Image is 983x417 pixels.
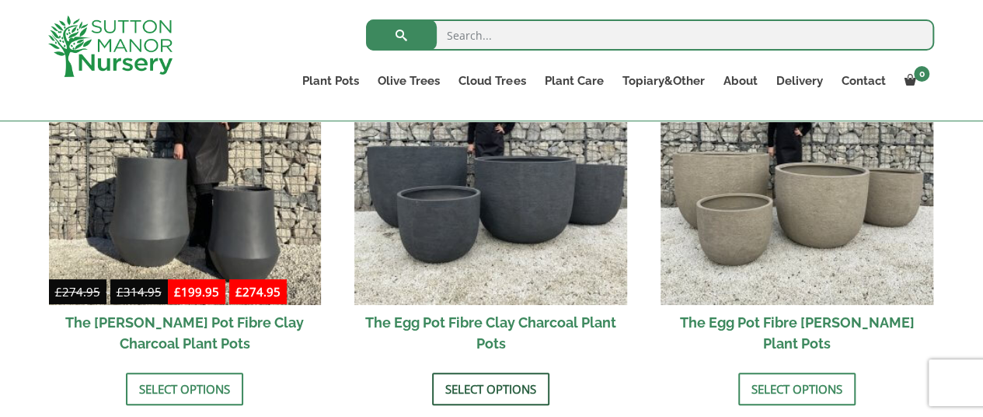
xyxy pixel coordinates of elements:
[49,305,322,361] h2: The [PERSON_NAME] Pot Fibre Clay Charcoal Plant Pots
[432,373,549,405] a: Select options for “The Egg Pot Fibre Clay Charcoal Plant Pots”
[831,70,894,92] a: Contact
[174,284,219,300] bdi: 199.95
[354,33,627,362] a: Sale! The Egg Pot Fibre Clay Charcoal Plant Pots
[117,284,162,300] bdi: 314.95
[354,33,627,306] img: The Egg Pot Fibre Clay Charcoal Plant Pots
[55,284,100,300] bdi: 274.95
[49,282,168,305] del: -
[449,70,535,92] a: Cloud Trees
[914,66,929,82] span: 0
[126,373,243,405] a: Select options for “The Bien Hoa Pot Fibre Clay Charcoal Plant Pots”
[738,373,856,405] a: Select options for “The Egg Pot Fibre Clay Champagne Plant Pots”
[368,70,449,92] a: Olive Trees
[612,70,713,92] a: Topiary&Other
[49,33,322,362] a: Sale! £274.95-£314.95 £199.95-£274.95 The [PERSON_NAME] Pot Fibre Clay Charcoal Plant Pots
[661,305,933,361] h2: The Egg Pot Fibre [PERSON_NAME] Plant Pots
[766,70,831,92] a: Delivery
[713,70,766,92] a: About
[293,70,368,92] a: Plant Pots
[168,282,287,305] ins: -
[366,19,934,51] input: Search...
[354,305,627,361] h2: The Egg Pot Fibre Clay Charcoal Plant Pots
[117,284,124,300] span: £
[235,284,242,300] span: £
[661,33,933,306] img: The Egg Pot Fibre Clay Champagne Plant Pots
[235,284,281,300] bdi: 274.95
[48,16,173,77] img: logo
[55,284,62,300] span: £
[174,284,181,300] span: £
[661,33,933,362] a: Sale! The Egg Pot Fibre [PERSON_NAME] Plant Pots
[49,33,322,306] img: The Bien Hoa Pot Fibre Clay Charcoal Plant Pots
[535,70,612,92] a: Plant Care
[894,70,934,92] a: 0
